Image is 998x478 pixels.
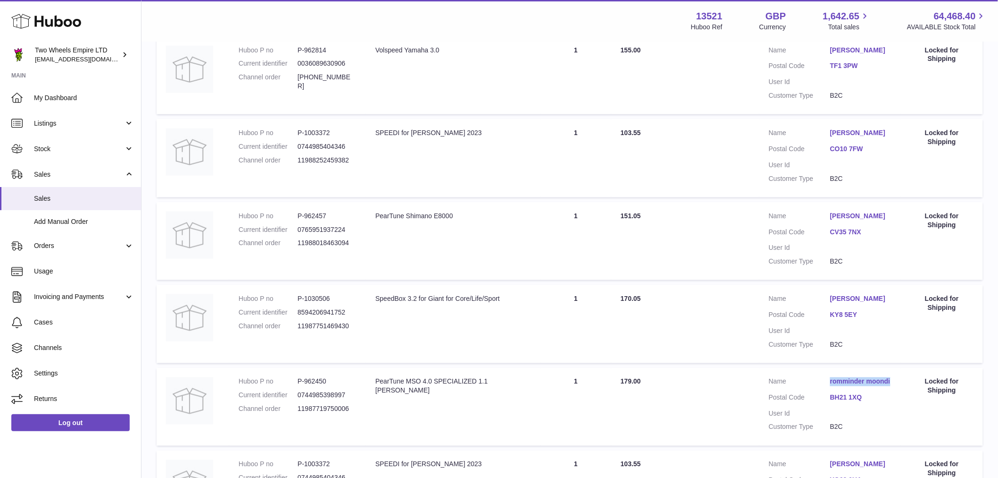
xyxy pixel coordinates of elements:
dt: Customer Type [769,174,830,183]
dt: Channel order [239,239,298,248]
dd: P-1003372 [298,460,357,469]
dt: User Id [769,410,830,418]
a: CV35 7NX [830,228,891,237]
a: romminder moondi [830,377,891,386]
dd: 8594206941752 [298,308,357,317]
span: 103.55 [621,129,641,137]
img: no-photo.jpg [166,212,213,259]
dt: User Id [769,243,830,252]
a: [PERSON_NAME] [830,294,891,303]
dt: Customer Type [769,257,830,266]
a: Log out [11,414,130,431]
a: [PERSON_NAME] [830,212,891,221]
td: 1 [541,36,611,115]
dd: B2C [830,423,891,432]
dt: Customer Type [769,340,830,349]
span: AVAILABLE Stock Total [907,23,987,32]
dt: Name [769,377,830,389]
span: 103.55 [621,461,641,468]
dd: P-962450 [298,377,357,386]
img: no-photo.jpg [166,46,213,93]
a: 64,468.40 AVAILABLE Stock Total [907,10,987,32]
dd: 0036089630906 [298,59,357,68]
dd: P-962814 [298,46,357,55]
div: SpeedBox 3.2 for Giant for Core/Life/Sport [375,294,531,303]
td: 1 [541,368,611,446]
span: Settings [34,369,134,378]
td: 1 [541,202,611,281]
div: Locked for Shipping [910,377,973,395]
dt: User Id [769,77,830,86]
div: Locked for Shipping [910,212,973,230]
div: PearTune MSO 4.0 SPECIALIZED 1.1 [PERSON_NAME] [375,377,531,395]
div: SPEEDI for [PERSON_NAME] 2023 [375,128,531,137]
img: no-photo.jpg [166,294,213,341]
dt: Huboo P no [239,294,298,303]
dt: Channel order [239,156,298,165]
span: 179.00 [621,378,641,385]
span: 151.05 [621,212,641,220]
span: Invoicing and Payments [34,292,124,301]
dt: Huboo P no [239,46,298,55]
dt: User Id [769,161,830,170]
div: Volspeed Yamaha 3.0 [375,46,531,55]
dt: Current identifier [239,59,298,68]
dt: Current identifier [239,308,298,317]
img: no-photo.jpg [166,377,213,425]
dd: B2C [830,340,891,349]
dt: Current identifier [239,391,298,400]
dt: Name [769,46,830,57]
img: justas@twowheelsempire.com [11,48,25,62]
dt: User Id [769,326,830,335]
div: SPEEDI for [PERSON_NAME] 2023 [375,460,531,469]
dt: Name [769,294,830,306]
a: [PERSON_NAME] [830,128,891,137]
div: Currency [759,23,786,32]
dt: Channel order [239,322,298,331]
dd: 11988252459382 [298,156,357,165]
dt: Postal Code [769,61,830,73]
dt: Huboo P no [239,128,298,137]
dt: Huboo P no [239,212,298,221]
dd: B2C [830,257,891,266]
a: [PERSON_NAME] [830,46,891,55]
span: Add Manual Order [34,217,134,226]
dt: Name [769,212,830,223]
span: Usage [34,267,134,276]
dt: Current identifier [239,225,298,234]
td: 1 [541,285,611,363]
dt: Postal Code [769,228,830,239]
dd: 11987751469430 [298,322,357,331]
span: Stock [34,145,124,154]
div: PearTune Shimano E8000 [375,212,531,221]
dd: [PHONE_NUMBER] [298,73,357,91]
div: Locked for Shipping [910,294,973,312]
span: Total sales [828,23,870,32]
td: 1 [541,119,611,197]
dt: Channel order [239,405,298,414]
a: KY8 5EY [830,310,891,319]
span: Channels [34,343,134,352]
dd: P-962457 [298,212,357,221]
dt: Huboo P no [239,377,298,386]
span: 155.00 [621,46,641,54]
dt: Postal Code [769,310,830,322]
a: [PERSON_NAME] [830,460,891,469]
span: Cases [34,318,134,327]
dd: 0744985398997 [298,391,357,400]
span: 64,468.40 [934,10,976,23]
span: Orders [34,241,124,250]
dt: Postal Code [769,393,830,405]
dt: Current identifier [239,142,298,151]
dd: P-1003372 [298,128,357,137]
dd: B2C [830,174,891,183]
dt: Name [769,128,830,140]
span: 170.05 [621,295,641,302]
dt: Channel order [239,73,298,91]
dt: Customer Type [769,423,830,432]
span: 1,642.65 [823,10,860,23]
dd: 11988018463094 [298,239,357,248]
span: Sales [34,170,124,179]
dt: Name [769,460,830,471]
div: Locked for Shipping [910,46,973,64]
